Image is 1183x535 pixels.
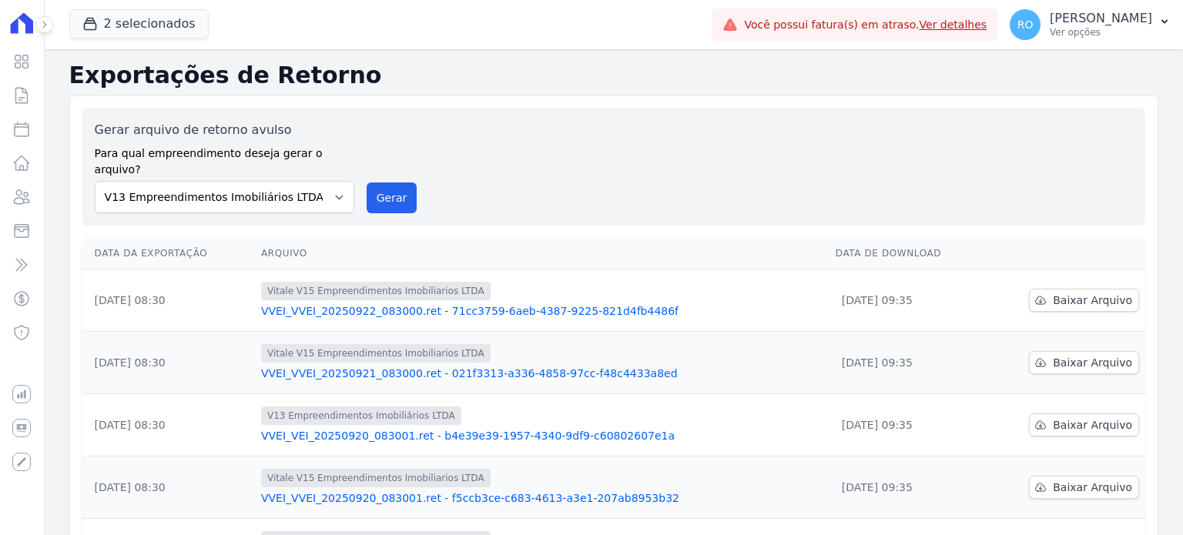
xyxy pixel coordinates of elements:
[1029,413,1139,436] a: Baixar Arquivo
[82,456,255,519] td: [DATE] 08:30
[1017,19,1034,30] span: RO
[1053,417,1132,433] span: Baixar Arquivo
[82,238,255,269] th: Data da Exportação
[744,17,987,33] span: Você possui fatura(s) em atraso.
[920,18,987,31] a: Ver detalhes
[829,269,985,332] td: [DATE] 09:35
[95,139,354,178] label: Para qual empreendimento deseja gerar o arquivo?
[829,456,985,519] td: [DATE] 09:35
[261,469,491,487] span: Vitale V15 Empreendimentos Imobiliarios LTDA
[261,303,823,319] a: VVEI_VVEI_20250922_083000.ret - 71cc3759-6aeb-4387-9225-821d4fb4486f
[367,182,417,213] button: Gerar
[261,366,823,381] a: VVEI_VVEI_20250921_083000.ret - 021f3313-a336-4858-97cc-f48c4433a8ed
[82,269,255,332] td: [DATE] 08:30
[255,238,829,269] th: Arquivo
[82,332,255,394] td: [DATE] 08:30
[1029,351,1139,374] a: Baixar Arquivo
[997,3,1183,46] button: RO [PERSON_NAME] Ver opções
[829,238,985,269] th: Data de Download
[261,490,823,506] a: VVEI_VVEI_20250920_083001.ret - f5ccb3ce-c683-4613-a3e1-207ab8953b32
[95,121,354,139] label: Gerar arquivo de retorno avulso
[1053,480,1132,495] span: Baixar Arquivo
[261,282,491,300] span: Vitale V15 Empreendimentos Imobiliarios LTDA
[829,332,985,394] td: [DATE] 09:35
[1053,293,1132,308] span: Baixar Arquivo
[829,394,985,456] td: [DATE] 09:35
[69,9,209,38] button: 2 selecionados
[1029,476,1139,499] a: Baixar Arquivo
[82,394,255,456] td: [DATE] 08:30
[261,344,491,363] span: Vitale V15 Empreendimentos Imobiliarios LTDA
[1050,26,1152,38] p: Ver opções
[1053,355,1132,370] span: Baixar Arquivo
[69,62,1158,89] h2: Exportações de Retorno
[261,406,461,425] span: V13 Empreendimentos Imobiliários LTDA
[1050,11,1152,26] p: [PERSON_NAME]
[261,428,823,443] a: VVEI_VEI_20250920_083001.ret - b4e39e39-1957-4340-9df9-c60802607e1a
[1029,289,1139,312] a: Baixar Arquivo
